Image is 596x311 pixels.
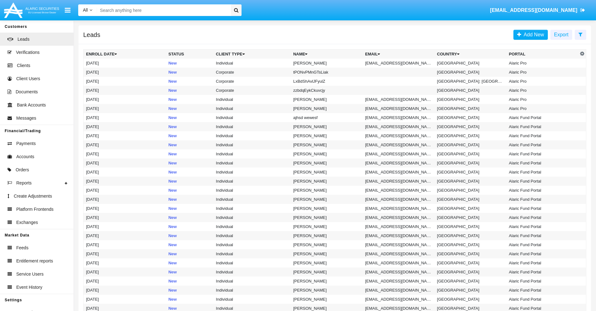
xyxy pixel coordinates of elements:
[213,104,291,113] td: Individual
[166,149,213,158] td: New
[363,277,435,286] td: [EMAIL_ADDRESS][DOMAIN_NAME]
[84,59,166,68] td: [DATE]
[213,149,291,158] td: Individual
[84,277,166,286] td: [DATE]
[78,7,97,13] a: All
[291,177,363,186] td: [PERSON_NAME]
[17,102,46,108] span: Bank Accounts
[213,168,291,177] td: Individual
[435,249,507,258] td: [GEOGRAPHIC_DATA]
[16,167,29,173] span: Orders
[16,75,40,82] span: Client Users
[16,89,38,95] span: Documents
[363,195,435,204] td: [EMAIL_ADDRESS][DOMAIN_NAME]
[84,258,166,267] td: [DATE]
[213,122,291,131] td: Individual
[435,131,507,140] td: [GEOGRAPHIC_DATA]
[166,222,213,231] td: New
[16,284,42,291] span: Event History
[363,140,435,149] td: [EMAIL_ADDRESS][DOMAIN_NAME]
[166,267,213,277] td: New
[213,113,291,122] td: Individual
[435,295,507,304] td: [GEOGRAPHIC_DATA]
[291,49,363,59] th: Name
[363,158,435,168] td: [EMAIL_ADDRESS][DOMAIN_NAME]
[16,153,34,160] span: Accounts
[166,95,213,104] td: New
[507,104,578,113] td: Alaric Pro
[84,231,166,240] td: [DATE]
[213,240,291,249] td: Individual
[213,95,291,104] td: Individual
[507,86,578,95] td: Alaric Pro
[213,195,291,204] td: Individual
[507,168,578,177] td: Alaric Fund Portal
[291,240,363,249] td: [PERSON_NAME]
[363,131,435,140] td: [EMAIL_ADDRESS][DOMAIN_NAME]
[97,4,229,16] input: Search
[213,231,291,240] td: Individual
[291,59,363,68] td: [PERSON_NAME]
[507,249,578,258] td: Alaric Fund Portal
[16,140,36,147] span: Payments
[166,168,213,177] td: New
[213,213,291,222] td: Individual
[435,122,507,131] td: [GEOGRAPHIC_DATA]
[166,77,213,86] td: New
[363,168,435,177] td: [EMAIL_ADDRESS][DOMAIN_NAME]
[291,204,363,213] td: [PERSON_NAME]
[507,195,578,204] td: Alaric Fund Portal
[166,186,213,195] td: New
[291,277,363,286] td: [PERSON_NAME]
[363,204,435,213] td: [EMAIL_ADDRESS][DOMAIN_NAME]
[507,140,578,149] td: Alaric Fund Portal
[84,286,166,295] td: [DATE]
[291,186,363,195] td: [PERSON_NAME]
[84,177,166,186] td: [DATE]
[435,204,507,213] td: [GEOGRAPHIC_DATA]
[16,49,39,56] span: Verifications
[84,122,166,131] td: [DATE]
[291,158,363,168] td: [PERSON_NAME]
[507,59,578,68] td: Alaric Pro
[291,168,363,177] td: [PERSON_NAME]
[16,115,36,122] span: Messages
[554,32,568,37] span: Export
[84,295,166,304] td: [DATE]
[84,77,166,86] td: [DATE]
[84,240,166,249] td: [DATE]
[291,113,363,122] td: ajhsd wewesf
[291,267,363,277] td: [PERSON_NAME]
[84,113,166,122] td: [DATE]
[507,286,578,295] td: Alaric Fund Portal
[166,104,213,113] td: New
[363,295,435,304] td: [EMAIL_ADDRESS][DOMAIN_NAME]
[507,213,578,222] td: Alaric Fund Portal
[213,222,291,231] td: Individual
[84,267,166,277] td: [DATE]
[83,32,100,37] h5: Leads
[363,59,435,68] td: [EMAIL_ADDRESS][DOMAIN_NAME]
[435,86,507,95] td: [GEOGRAPHIC_DATA]
[435,277,507,286] td: [GEOGRAPHIC_DATA]
[435,113,507,122] td: [GEOGRAPHIC_DATA]
[363,222,435,231] td: [EMAIL_ADDRESS][DOMAIN_NAME]
[16,271,43,277] span: Service Users
[213,177,291,186] td: Individual
[507,277,578,286] td: Alaric Fund Portal
[166,68,213,77] td: New
[84,186,166,195] td: [DATE]
[166,49,213,59] th: Status
[291,86,363,95] td: zzbdqEykCkuvcjy
[213,140,291,149] td: Individual
[363,249,435,258] td: [EMAIL_ADDRESS][DOMAIN_NAME]
[3,1,60,19] img: Logo image
[166,195,213,204] td: New
[166,204,213,213] td: New
[83,8,88,13] span: All
[507,131,578,140] td: Alaric Fund Portal
[507,77,578,86] td: Alaric Pro
[435,49,507,59] th: Country
[16,258,53,264] span: Entitlement reports
[213,158,291,168] td: Individual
